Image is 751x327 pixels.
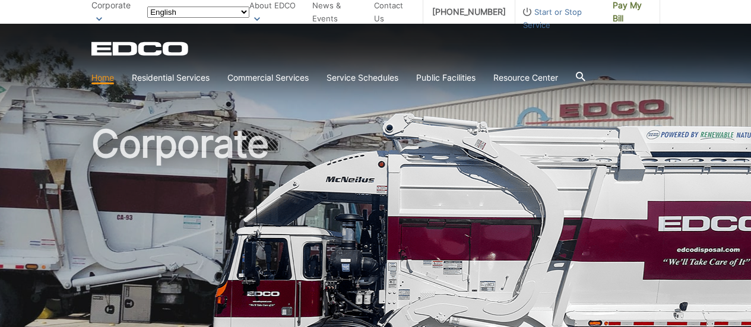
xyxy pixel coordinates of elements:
[227,71,309,84] a: Commercial Services
[91,42,190,56] a: EDCD logo. Return to the homepage.
[132,71,210,84] a: Residential Services
[91,71,114,84] a: Home
[147,7,249,18] select: Select a language
[416,71,476,84] a: Public Facilities
[327,71,398,84] a: Service Schedules
[493,71,558,84] a: Resource Center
